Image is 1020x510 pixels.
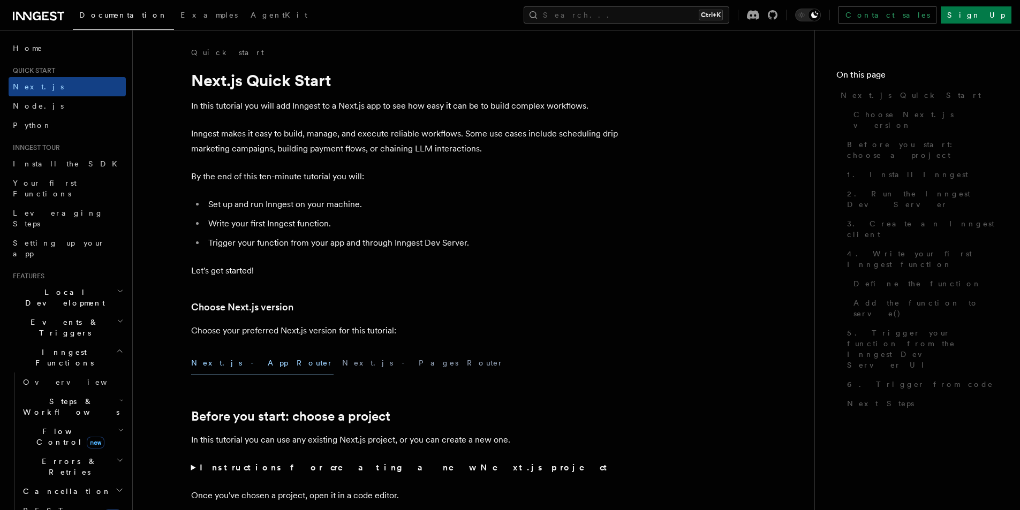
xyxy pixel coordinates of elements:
[191,351,334,375] button: Next.js - App Router
[843,375,999,394] a: 6. Trigger from code
[843,135,999,165] a: Before you start: choose a project
[847,169,968,180] span: 1. Install Inngest
[9,347,116,368] span: Inngest Functions
[847,218,999,240] span: 3. Create an Inngest client
[9,272,44,280] span: Features
[19,486,111,497] span: Cancellation
[13,159,124,168] span: Install the SDK
[9,116,126,135] a: Python
[853,278,981,289] span: Define the function
[9,39,126,58] a: Home
[795,9,821,21] button: Toggle dark mode
[205,216,619,231] li: Write your first Inngest function.
[19,372,126,392] a: Overview
[847,379,993,390] span: 6. Trigger from code
[244,3,314,29] a: AgentKit
[9,203,126,233] a: Leveraging Steps
[9,317,117,338] span: Events & Triggers
[19,396,119,417] span: Steps & Workflows
[73,3,174,30] a: Documentation
[19,482,126,501] button: Cancellation
[191,71,619,90] h1: Next.js Quick Start
[191,432,619,447] p: In this tutorial you can use any existing Next.js project, or you can create a new one.
[19,392,126,422] button: Steps & Workflows
[853,109,999,131] span: Choose Next.js version
[843,214,999,244] a: 3. Create an Inngest client
[180,11,238,19] span: Examples
[13,179,77,198] span: Your first Functions
[9,283,126,313] button: Local Development
[843,394,999,413] a: Next Steps
[13,43,43,54] span: Home
[191,263,619,278] p: Let's get started!
[191,323,619,338] p: Choose your preferred Next.js version for this tutorial:
[13,121,52,130] span: Python
[836,68,999,86] h4: On this page
[9,66,55,75] span: Quick start
[19,452,126,482] button: Errors & Retries
[205,197,619,212] li: Set up and run Inngest on your machine.
[849,274,999,293] a: Define the function
[19,426,118,447] span: Flow Control
[9,96,126,116] a: Node.js
[9,77,126,96] a: Next.js
[191,98,619,113] p: In this tutorial you will add Inngest to a Next.js app to see how easy it can be to build complex...
[191,409,390,424] a: Before you start: choose a project
[200,462,611,473] strong: Instructions for creating a new Next.js project
[87,437,104,448] span: new
[941,6,1011,24] a: Sign Up
[9,287,117,308] span: Local Development
[191,169,619,184] p: By the end of this ten-minute tutorial you will:
[849,293,999,323] a: Add the function to serve()
[847,398,914,409] span: Next Steps
[843,184,999,214] a: 2. Run the Inngest Dev Server
[19,422,126,452] button: Flow Controlnew
[9,313,126,342] button: Events & Triggers
[191,300,293,315] a: Choose Next.js version
[9,173,126,203] a: Your first Functions
[191,460,619,475] summary: Instructions for creating a new Next.js project
[853,298,999,319] span: Add the function to serve()
[524,6,729,24] button: Search...Ctrl+K
[843,165,999,184] a: 1. Install Inngest
[847,248,999,270] span: 4. Write your first Inngest function
[13,102,64,110] span: Node.js
[847,328,999,370] span: 5. Trigger your function from the Inngest Dev Server UI
[342,351,504,375] button: Next.js - Pages Router
[191,126,619,156] p: Inngest makes it easy to build, manage, and execute reliable workflows. Some use cases include sc...
[9,233,126,263] a: Setting up your app
[13,82,64,91] span: Next.js
[13,209,103,228] span: Leveraging Steps
[849,105,999,135] a: Choose Next.js version
[191,488,619,503] p: Once you've chosen a project, open it in a code editor.
[9,342,126,372] button: Inngest Functions
[836,86,999,105] a: Next.js Quick Start
[838,6,936,24] a: Contact sales
[847,188,999,210] span: 2. Run the Inngest Dev Server
[205,235,619,250] li: Trigger your function from your app and through Inngest Dev Server.
[19,456,116,477] span: Errors & Retries
[23,378,133,386] span: Overview
[9,143,60,152] span: Inngest tour
[847,139,999,161] span: Before you start: choose a project
[841,90,981,101] span: Next.js Quick Start
[9,154,126,173] a: Install the SDK
[79,11,168,19] span: Documentation
[699,10,723,20] kbd: Ctrl+K
[174,3,244,29] a: Examples
[843,244,999,274] a: 4. Write your first Inngest function
[843,323,999,375] a: 5. Trigger your function from the Inngest Dev Server UI
[191,47,264,58] a: Quick start
[13,239,105,258] span: Setting up your app
[251,11,307,19] span: AgentKit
